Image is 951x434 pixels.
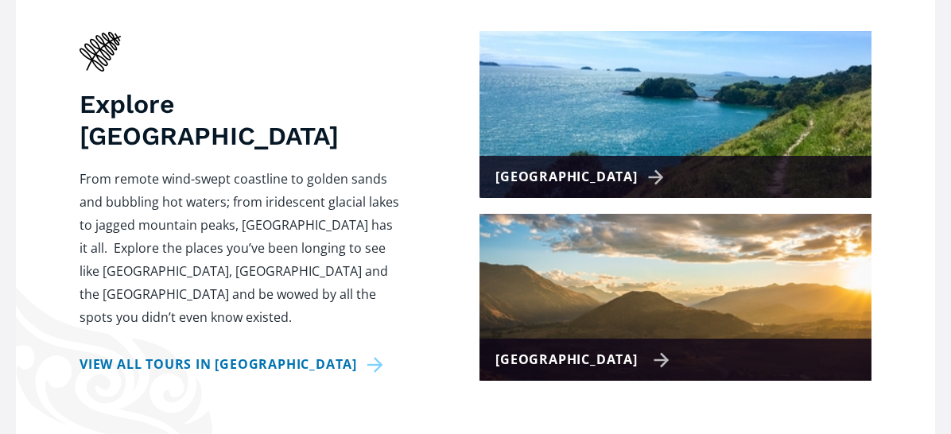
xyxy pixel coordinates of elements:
[495,165,670,188] div: [GEOGRAPHIC_DATA]
[479,31,871,198] a: [GEOGRAPHIC_DATA]
[80,168,400,329] p: From remote wind-swept coastline to golden sands and bubbling hot waters; from iridescent glacial...
[479,214,871,381] a: [GEOGRAPHIC_DATA]
[80,353,389,376] a: View all tours in [GEOGRAPHIC_DATA]
[80,88,400,152] h3: Explore [GEOGRAPHIC_DATA]
[495,348,670,371] div: [GEOGRAPHIC_DATA]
